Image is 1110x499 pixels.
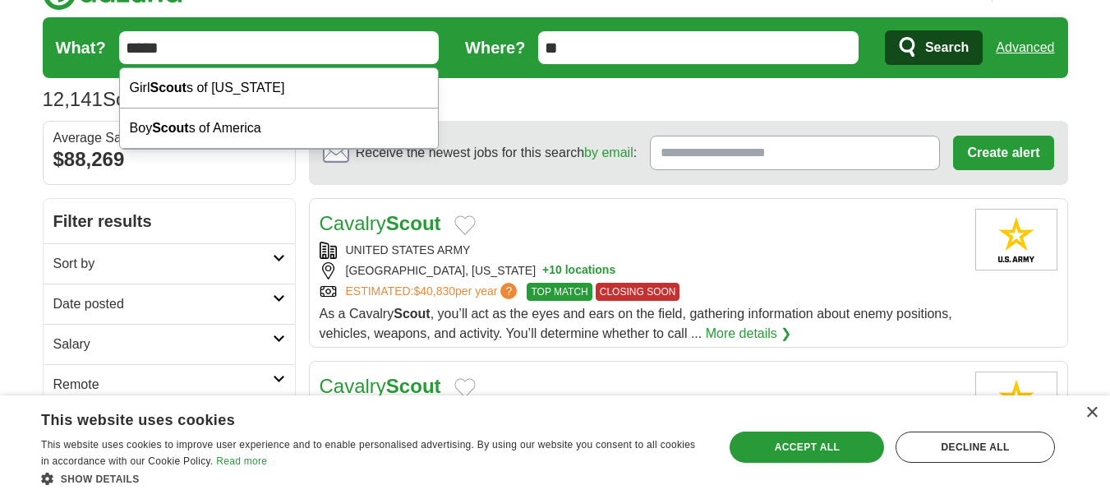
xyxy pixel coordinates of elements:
[44,199,295,243] h2: Filter results
[53,294,273,314] h2: Date posted
[41,405,663,430] div: This website uses cookies
[356,143,637,163] span: Receive the newest jobs for this search :
[542,262,549,280] span: +
[61,474,140,485] span: Show details
[53,375,273,395] h2: Remote
[53,254,273,274] h2: Sort by
[320,307,952,340] span: As a Cavalry , you’ll act as the eyes and ears on the field, gathering information about enemy po...
[975,209,1057,270] img: United States Army logo
[386,375,441,397] strong: Scout
[320,375,441,397] a: CavalryScout
[706,324,792,344] a: More details ❯
[925,31,969,64] span: Search
[152,121,188,135] strong: Scout
[41,470,704,487] div: Show details
[150,81,186,95] strong: Scout
[56,35,106,60] label: What?
[1085,407,1098,419] div: Close
[53,132,285,145] div: Average Salary
[386,212,441,234] strong: Scout
[41,439,695,467] span: This website uses cookies to improve user experience and to enable personalised advertising. By u...
[346,243,471,256] a: UNITED STATES ARMY
[44,324,295,364] a: Salary
[500,283,517,299] span: ?
[527,283,592,301] span: TOP MATCH
[953,136,1053,170] button: Create alert
[542,262,615,280] button: +10 locations
[885,30,983,65] button: Search
[44,364,295,404] a: Remote
[216,455,267,467] a: Read more, opens a new window
[44,243,295,284] a: Sort by
[346,283,521,301] a: ESTIMATED:$40,830per year?
[996,31,1054,64] a: Advanced
[43,85,103,114] span: 12,141
[53,335,273,354] h2: Salary
[413,284,455,298] span: $40,830
[120,109,439,149] div: Boy s of America
[320,262,962,280] div: [GEOGRAPHIC_DATA], [US_STATE]
[584,146,633,159] a: by email
[53,145,285,174] div: $88,269
[120,68,439,109] div: Girl s of [US_STATE]
[320,212,441,234] a: CavalryScout
[465,35,525,60] label: Where?
[43,88,432,110] h1: Scout Jobs in [GEOGRAPHIC_DATA]
[44,284,295,324] a: Date posted
[454,378,476,398] button: Add to favorite jobs
[975,372,1057,433] img: United States Army logo
[394,307,430,321] strong: Scout
[730,432,884,463] div: Accept all
[596,283,680,301] span: CLOSING SOON
[896,432,1055,463] div: Decline all
[454,215,476,235] button: Add to favorite jobs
